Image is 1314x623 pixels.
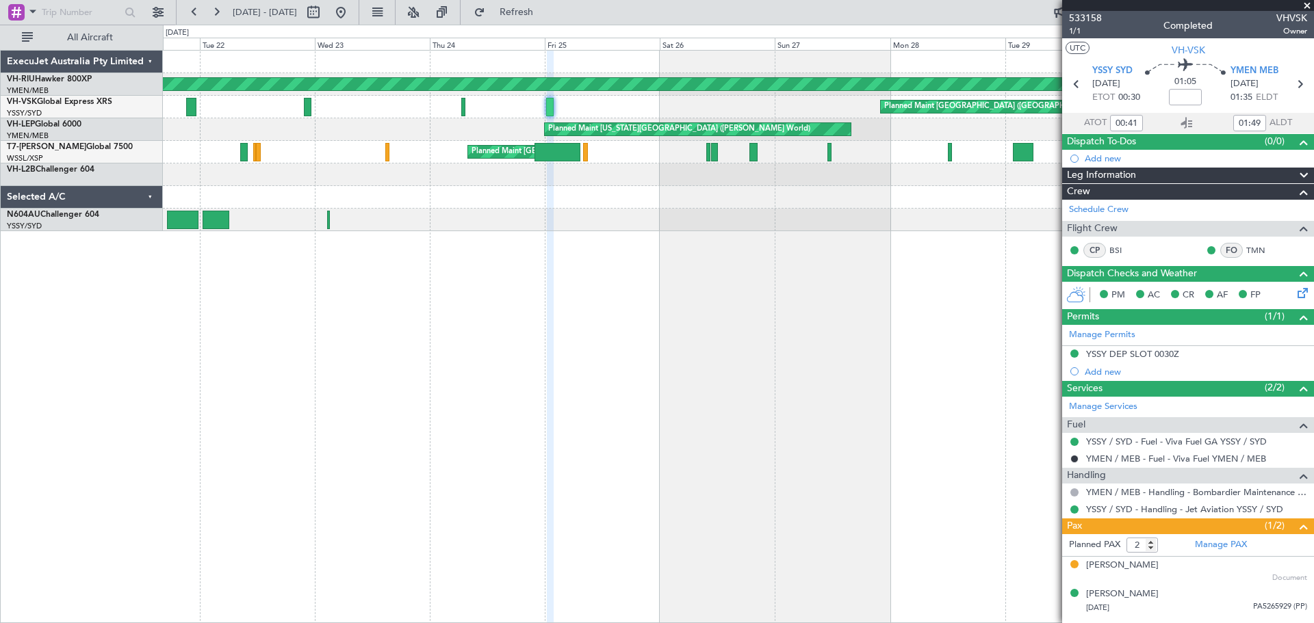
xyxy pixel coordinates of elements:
a: WSSL/XSP [7,153,43,163]
span: (1/1) [1265,309,1285,323]
span: Flight Crew [1067,221,1118,237]
span: VHVSK [1276,11,1307,25]
span: YMEN MEB [1231,64,1278,78]
div: Thu 24 [430,38,545,50]
div: Add new [1085,153,1307,164]
span: (1/2) [1265,518,1285,533]
span: [DATE] - [DATE] [233,6,297,18]
span: [DATE] [1086,602,1109,613]
span: 01:05 [1174,75,1196,89]
span: Fuel [1067,417,1085,433]
button: UTC [1066,42,1090,54]
div: Add new [1085,366,1307,377]
span: [DATE] [1092,77,1120,91]
a: Manage Services [1069,400,1137,414]
a: Manage PAX [1195,538,1247,552]
div: Tue 29 [1005,38,1120,50]
span: Handling [1067,468,1106,483]
span: 01:35 [1231,91,1252,105]
a: YMEN/MEB [7,85,49,96]
span: PM [1111,289,1125,302]
a: YMEN / MEB - Handling - Bombardier Maintenance YMEN [1086,486,1307,498]
div: Sun 27 [775,38,890,50]
span: Owner [1276,25,1307,37]
div: Fri 25 [545,38,660,50]
span: VH-VSK [7,98,37,106]
span: VH-L2B [7,165,36,174]
a: VH-VSKGlobal Express XRS [7,98,112,106]
span: FP [1250,289,1261,302]
a: YSSY / SYD - Fuel - Viva Fuel GA YSSY / SYD [1086,436,1267,447]
input: --:-- [1233,115,1266,131]
a: Manage Permits [1069,328,1135,342]
a: YMEN / MEB - Fuel - Viva Fuel YMEN / MEB [1086,453,1266,464]
button: Refresh [467,1,550,23]
a: VH-RIUHawker 800XP [7,75,92,83]
div: YSSY DEP SLOT 0030Z [1086,348,1179,360]
span: Permits [1067,309,1099,325]
div: CP [1083,243,1106,258]
span: Dispatch To-Dos [1067,134,1136,150]
a: Schedule Crew [1069,203,1129,217]
label: Planned PAX [1069,538,1120,552]
a: BSI [1109,244,1140,256]
span: ALDT [1270,116,1292,130]
span: Refresh [488,8,545,17]
a: N604AUChallenger 604 [7,211,99,219]
a: VH-L2BChallenger 604 [7,165,94,174]
div: Completed [1163,18,1213,33]
span: Leg Information [1067,168,1136,183]
span: AF [1217,289,1228,302]
a: YSSY/SYD [7,108,42,118]
span: Crew [1067,184,1090,200]
span: ELDT [1256,91,1278,105]
a: YSSY/SYD [7,221,42,231]
span: VH-RIU [7,75,35,83]
span: Dispatch Checks and Weather [1067,266,1197,282]
span: VH-LEP [7,120,35,129]
span: (0/0) [1265,134,1285,148]
span: (2/2) [1265,380,1285,395]
span: AC [1148,289,1160,302]
a: YSSY / SYD - Handling - Jet Aviation YSSY / SYD [1086,503,1283,515]
div: Sat 26 [660,38,775,50]
span: All Aircraft [36,33,144,42]
span: 533158 [1069,11,1102,25]
span: CR [1183,289,1194,302]
div: Wed 23 [315,38,430,50]
div: Planned Maint [US_STATE][GEOGRAPHIC_DATA] ([PERSON_NAME] World) [548,119,810,140]
div: Mon 28 [890,38,1005,50]
input: Trip Number [42,2,120,23]
span: Pax [1067,518,1082,534]
span: N604AU [7,211,40,219]
div: Tue 22 [200,38,315,50]
span: ATOT [1084,116,1107,130]
a: T7-[PERSON_NAME]Global 7500 [7,143,133,151]
span: 1/1 [1069,25,1102,37]
span: T7-[PERSON_NAME] [7,143,86,151]
span: Document [1272,572,1307,584]
span: Services [1067,381,1103,397]
div: [DATE] [166,27,189,39]
div: Planned Maint [GEOGRAPHIC_DATA] ([GEOGRAPHIC_DATA]) [884,96,1100,117]
button: All Aircraft [15,27,149,49]
span: [DATE] [1231,77,1259,91]
a: TMN [1246,244,1277,256]
span: VH-VSK [1172,43,1205,57]
div: Planned Maint [GEOGRAPHIC_DATA] ([GEOGRAPHIC_DATA]) [472,142,687,162]
div: [PERSON_NAME] [1086,587,1159,601]
span: ETOT [1092,91,1115,105]
span: PA5265929 (PP) [1253,601,1307,613]
div: [PERSON_NAME] [1086,559,1159,572]
input: --:-- [1110,115,1143,131]
a: YMEN/MEB [7,131,49,141]
span: YSSY SYD [1092,64,1133,78]
span: 00:30 [1118,91,1140,105]
div: FO [1220,243,1243,258]
a: VH-LEPGlobal 6000 [7,120,81,129]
